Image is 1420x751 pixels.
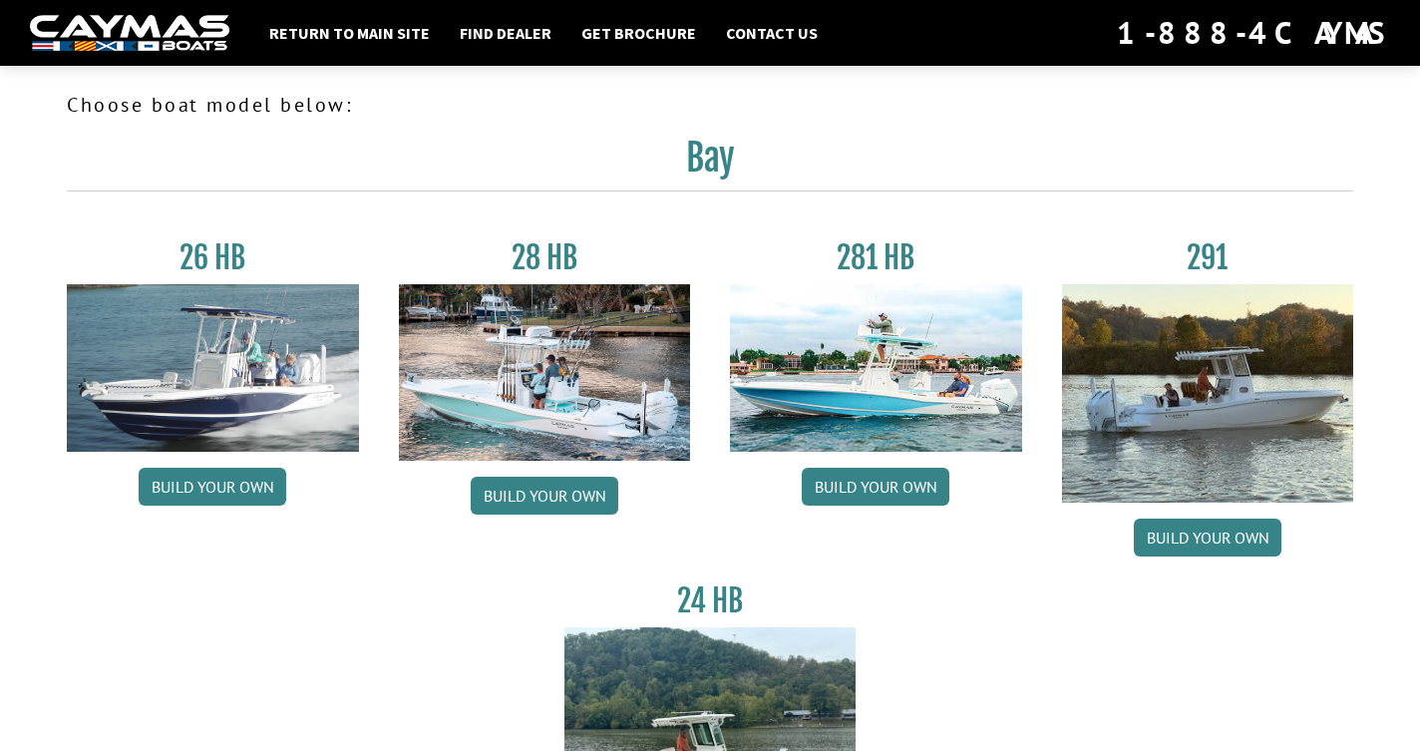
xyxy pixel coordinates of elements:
h3: 291 [1062,239,1354,276]
a: Find Dealer [450,20,561,46]
img: 291_Thumbnail.jpg [1062,284,1354,503]
img: 26_new_photo_resized.jpg [67,284,359,452]
a: Contact Us [716,20,828,46]
h2: Bay [67,136,1353,191]
a: Build your own [802,468,949,506]
a: Get Brochure [571,20,706,46]
a: Build your own [1134,519,1281,557]
div: 1-888-4CAYMAS [1117,11,1390,55]
h3: 26 HB [67,239,359,276]
h3: 28 HB [399,239,691,276]
a: Return to main site [259,20,440,46]
img: white-logo-c9c8dbefe5ff5ceceb0f0178aa75bf4bb51f6bca0971e226c86eb53dfe498488.png [30,15,229,52]
img: 28_hb_thumbnail_for_caymas_connect.jpg [399,284,691,461]
h3: 24 HB [564,582,857,619]
h3: 281 HB [730,239,1022,276]
img: 28-hb-twin.jpg [730,284,1022,452]
a: Build your own [471,477,618,515]
p: Choose boat model below: [67,90,1353,120]
a: Build your own [139,468,286,506]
